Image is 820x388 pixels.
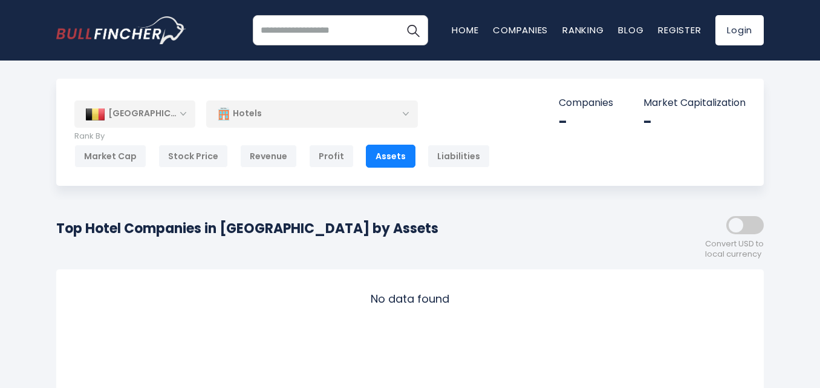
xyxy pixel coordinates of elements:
[240,145,297,168] div: Revenue
[658,24,701,36] a: Register
[559,113,613,131] div: -
[309,145,354,168] div: Profit
[643,97,746,110] p: Market Capitalization
[366,145,415,168] div: Assets
[206,100,418,128] div: Hotels
[643,113,746,131] div: -
[428,145,490,168] div: Liabilities
[715,15,764,45] a: Login
[705,239,764,260] span: Convert USD to local currency
[618,24,643,36] a: Blog
[559,97,613,110] p: Companies
[74,100,195,127] div: [GEOGRAPHIC_DATA]
[158,145,228,168] div: Stock Price
[56,16,186,44] a: Go to homepage
[74,145,146,168] div: Market Cap
[493,24,548,36] a: Companies
[56,219,438,238] h1: Top Hotel Companies in [GEOGRAPHIC_DATA] by Assets
[67,280,753,318] div: No data found
[398,15,428,45] button: Search
[562,24,604,36] a: Ranking
[74,131,490,142] p: Rank By
[56,16,186,44] img: bullfincher logo
[452,24,478,36] a: Home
